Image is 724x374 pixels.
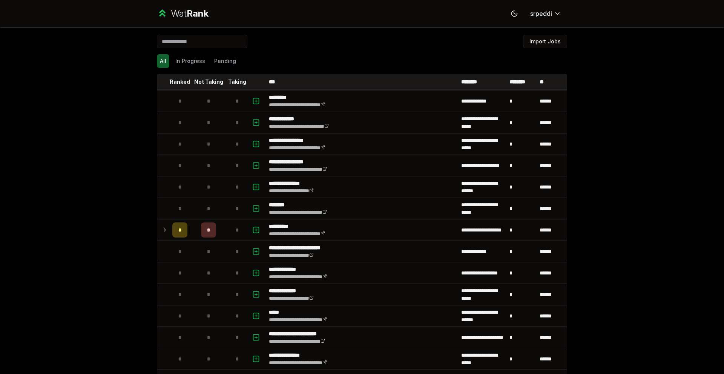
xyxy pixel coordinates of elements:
[524,7,567,20] button: srpeddi
[171,8,209,20] div: Wat
[211,54,239,68] button: Pending
[187,8,209,19] span: Rank
[530,9,552,18] span: srpeddi
[157,54,169,68] button: All
[170,78,190,86] p: Ranked
[194,78,223,86] p: Not Taking
[523,35,567,48] button: Import Jobs
[157,8,209,20] a: WatRank
[172,54,208,68] button: In Progress
[228,78,246,86] p: Taking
